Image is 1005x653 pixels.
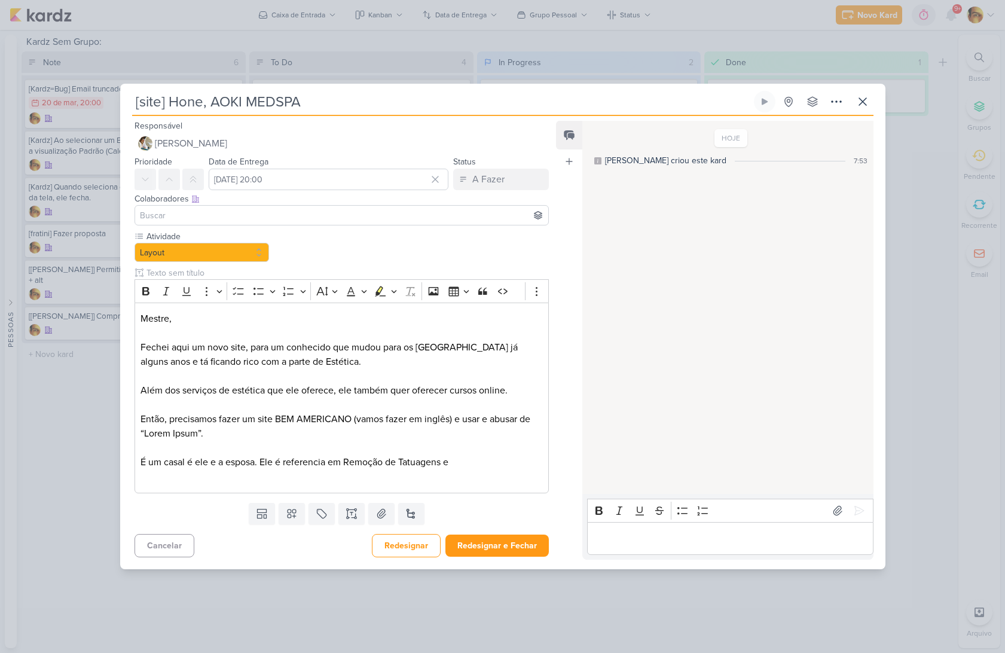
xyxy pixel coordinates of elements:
[140,412,542,441] p: Então, precisamos fazer um site BEM AMERICANO (vamos fazer em inglês) e usar e abusar de “Lorem I...
[445,535,549,557] button: Redesignar e Fechar
[135,157,172,167] label: Prioridade
[140,312,542,326] p: Mestre,
[132,91,752,112] input: Kard Sem Título
[135,243,270,262] button: Layout
[138,136,152,151] img: Raphael Simas
[372,534,441,557] button: Redesignar
[145,230,270,243] label: Atividade
[135,279,549,303] div: Editor toolbar
[135,303,549,493] div: Editor editing area: main
[140,383,542,398] p: Além dos serviços de estética que ele oferece, ele também quer oferecer cursos online.
[140,340,542,369] p: Fechei aqui um novo site, para um conhecido que mudou para os [GEOGRAPHIC_DATA] já alguns anos e ...
[135,193,549,205] div: Colaboradores
[587,522,873,555] div: Editor editing area: main
[453,157,476,167] label: Status
[144,267,549,279] input: Texto sem título
[472,172,505,187] div: A Fazer
[155,136,227,151] span: [PERSON_NAME]
[760,97,769,106] div: Ligar relógio
[135,121,182,131] label: Responsável
[587,499,873,522] div: Editor toolbar
[140,455,542,469] p: É um casal é ele e a esposa. Ele é referencia em Remoção de Tatuagens e
[605,154,726,167] div: [PERSON_NAME] criou este kard
[135,133,549,154] button: [PERSON_NAME]
[138,208,546,222] input: Buscar
[135,534,194,557] button: Cancelar
[854,155,867,166] div: 7:53
[209,169,449,190] input: Select a date
[209,157,268,167] label: Data de Entrega
[453,169,549,190] button: A Fazer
